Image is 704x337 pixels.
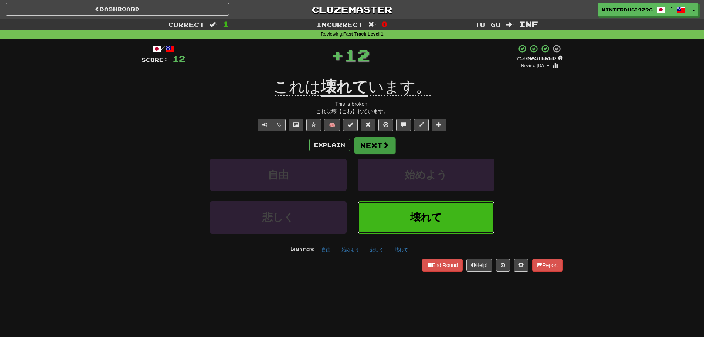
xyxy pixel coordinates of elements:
[396,119,411,131] button: Discuss sentence (alt+u)
[258,119,272,131] button: Play sentence audio (ctl+space)
[598,3,689,16] a: WinterDust9296 /
[256,119,286,131] div: Text-to-speech controls
[405,169,447,181] span: 始めよう
[324,119,340,131] button: 🧠
[210,21,218,28] span: :
[306,119,321,131] button: Favorite sentence (alt+f)
[414,119,429,131] button: Edit sentence (alt+d)
[466,259,493,272] button: Help!
[168,21,204,28] span: Correct
[532,259,562,272] button: Report
[669,6,673,11] span: /
[521,63,551,68] small: Review: [DATE]
[343,31,384,37] strong: Fast Track Level 1
[496,259,510,272] button: Round history (alt+y)
[290,247,314,252] small: Learn more:
[516,55,527,61] span: 75 %
[6,3,229,16] a: Dashboard
[432,119,446,131] button: Add to collection (alt+a)
[343,119,358,131] button: Set this sentence to 100% Mastered (alt+m)
[475,21,501,28] span: To go
[337,244,363,255] button: 始めよう
[422,259,463,272] button: End Round
[272,119,286,131] button: ½
[381,20,388,28] span: 0
[354,137,395,154] button: Next
[366,244,388,255] button: 悲しく
[331,44,344,66] span: +
[210,159,347,191] button: 自由
[262,212,294,223] span: 悲しく
[142,100,563,108] div: This is broken.
[506,21,514,28] span: :
[273,78,321,96] span: これは
[391,244,412,255] button: 壊れて
[173,54,185,63] span: 12
[309,139,350,151] button: Explain
[321,78,368,97] u: 壊れて
[316,21,363,28] span: Incorrect
[268,169,289,181] span: 自由
[142,57,168,63] span: Score:
[519,20,538,28] span: Inf
[410,212,442,223] span: 壊れて
[516,55,563,62] div: Mastered
[317,244,334,255] button: 自由
[368,21,376,28] span: :
[210,201,347,233] button: 悲しく
[240,3,464,16] a: Clozemaster
[223,20,229,28] span: 1
[361,119,375,131] button: Reset to 0% Mastered (alt+r)
[358,201,494,233] button: 壊れて
[368,78,431,96] span: います。
[142,108,563,115] div: これは壊【こわ】れています。
[289,119,303,131] button: Show image (alt+x)
[358,159,494,191] button: 始めよう
[142,44,185,53] div: /
[378,119,393,131] button: Ignore sentence (alt+i)
[602,6,653,13] span: WinterDust9296
[344,46,370,64] span: 12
